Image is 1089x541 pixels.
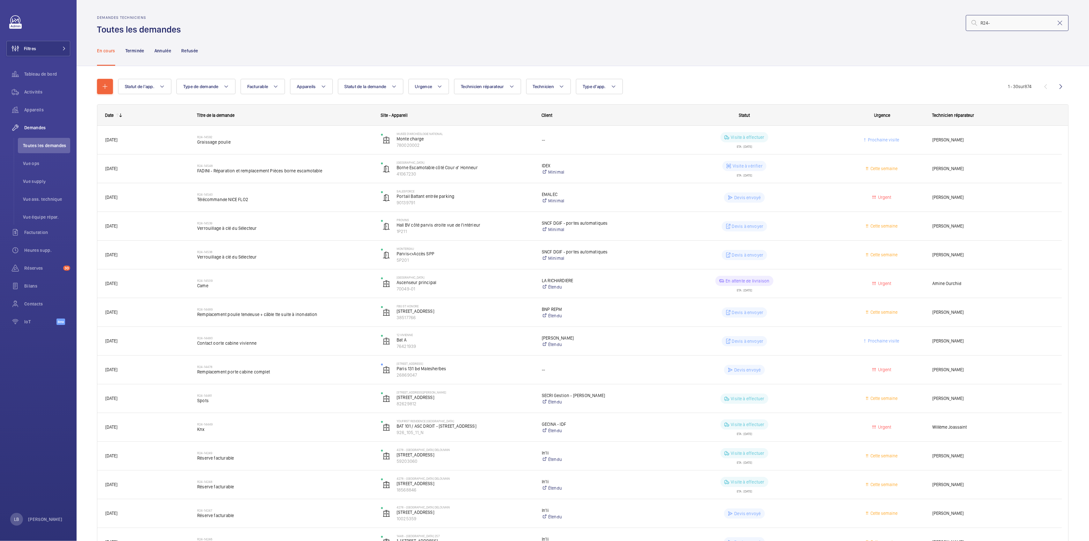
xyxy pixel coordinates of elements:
[731,479,764,485] p: Visite à effectuer
[197,455,373,461] span: Réserve facturable
[542,284,648,290] a: Étendu
[105,453,117,458] span: [DATE]
[397,275,533,279] p: [GEOGRAPHIC_DATA]
[125,48,144,54] p: Terminée
[397,279,533,286] p: Ascenseur principal
[247,84,268,89] span: Facturable
[383,452,390,460] img: elevator.svg
[542,306,648,312] p: BNP REPM
[97,48,115,54] p: En cours
[397,487,533,493] p: 18568846
[877,195,891,200] span: Urgent
[932,280,1054,287] span: Amine Ourchid
[397,251,533,257] p: Parvis<>Accès SPP
[197,254,373,260] span: Verrouillage à clé du Sélecteur
[24,319,56,325] span: IoT
[105,223,117,229] span: [DATE]
[542,399,648,405] a: Étendu
[24,283,70,289] span: Bilans
[23,178,70,184] span: Vue supply
[966,15,1069,31] input: Chercher par numéro demande ou de devis
[542,392,648,399] p: SECRI Gestion - [PERSON_NAME]
[105,310,117,315] span: [DATE]
[197,311,373,318] span: Remplacement poulie tendeuse + câble tte suite à inondation
[197,508,373,512] h2: R24-14247
[397,458,533,464] p: 59203060
[533,84,554,89] span: Technicien
[397,534,533,538] p: 1448 - [GEOGRAPHIC_DATA] 257
[345,84,386,89] span: Statut de la demande
[542,507,648,514] p: In'li
[542,191,648,198] p: EMALEC
[397,136,533,142] p: Monte charge
[542,169,648,175] a: Minimal
[734,510,761,517] p: Devis envoyé
[734,194,761,201] p: Devis envoyé
[397,423,533,429] p: BAT 101 / ASC DROIT - [STREET_ADDRESS]
[542,341,648,348] a: Étendu
[737,487,752,493] div: ETA : [DATE]
[397,286,533,292] p: 70049-01
[737,142,752,148] div: ETA : [DATE]
[542,485,648,491] a: Étendu
[737,458,752,464] div: ETA : [DATE]
[118,79,171,94] button: Statut de l'app.
[397,419,533,423] p: YouFirst Residence [GEOGRAPHIC_DATA]
[383,136,390,144] img: elevator.svg
[383,337,390,345] img: elevator.svg
[397,199,533,206] p: 90139791
[176,79,235,94] button: Type de demande
[542,136,648,144] div: --
[932,113,974,118] span: Technicien réparateur
[526,79,571,94] button: Technicien
[197,397,373,404] span: Spots
[397,448,533,452] p: 4278 - [GEOGRAPHIC_DATA] DELOUVAIN
[542,162,648,169] p: IDEX
[397,452,533,458] p: [STREET_ADDRESS]
[397,337,533,343] p: Bat A
[874,113,891,118] span: Urgence
[542,226,648,233] a: Minimal
[397,333,533,337] p: 12 VIVIENNE
[197,451,373,455] h2: R24-14249
[542,277,648,284] p: LA RICHARDIERE
[397,314,533,321] p: 38517766
[397,142,533,148] p: 780020002
[24,71,70,77] span: Tableau de bord
[197,369,373,375] span: Remplacement porte cabine complet
[63,266,70,271] span: 30
[105,137,117,142] span: [DATE]
[197,250,373,254] h2: R24-14538
[869,453,898,458] span: Cette semaine
[197,426,373,432] span: Knx
[397,390,533,394] p: [STREET_ADDRESS][PERSON_NAME]
[197,279,373,282] h2: R24-14509
[24,89,70,95] span: Activités
[105,113,114,118] div: Date
[397,480,533,487] p: [STREET_ADDRESS]
[197,394,373,397] h2: R24-14461
[197,164,373,168] h2: R24-14548
[397,171,533,177] p: 41067230
[397,515,533,522] p: 10025359
[731,450,764,456] p: Visite à effectuer
[542,198,648,204] a: Minimal
[24,229,70,236] span: Facturation
[932,194,1054,201] span: [PERSON_NAME]
[14,516,19,522] p: LB
[338,79,403,94] button: Statut de la demande
[241,79,285,94] button: Facturable
[415,84,432,89] span: Urgence
[397,247,533,251] p: MONTEREAU
[541,113,552,118] span: Client
[542,427,648,434] a: Étendu
[24,107,70,113] span: Appareils
[397,161,533,164] p: [GEOGRAPHIC_DATA]
[869,166,898,171] span: Cette semaine
[383,395,390,402] img: elevator.svg
[542,514,648,520] a: Étendu
[105,396,117,401] span: [DATE]
[932,510,1054,517] span: [PERSON_NAME]
[24,45,36,52] span: Filtres
[932,481,1054,488] span: [PERSON_NAME]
